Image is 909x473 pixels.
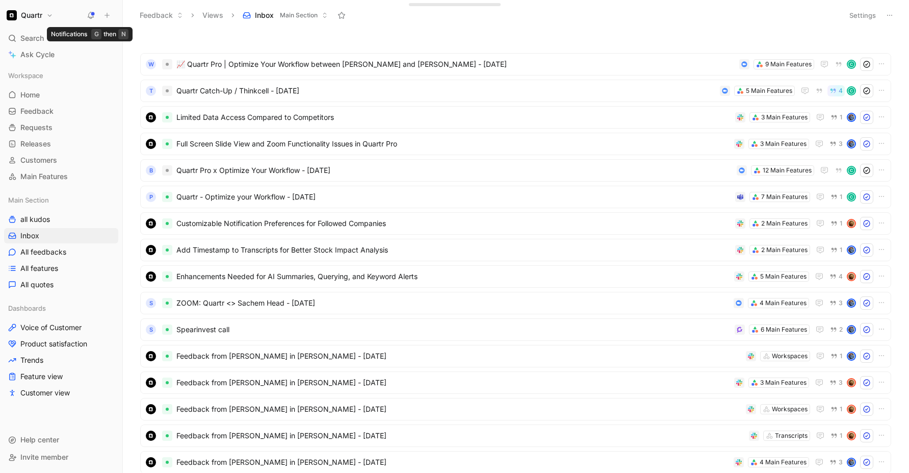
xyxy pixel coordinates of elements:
[20,435,59,444] span: Help center
[146,271,156,282] img: logo
[4,432,118,447] div: Help center
[848,326,855,333] img: avatar
[828,244,845,256] button: 1
[20,339,87,349] span: Product satisfaction
[775,431,808,441] div: Transcripts
[146,112,156,122] img: logo
[21,11,42,20] h1: Quartr
[146,351,156,361] img: logo
[20,122,53,133] span: Requests
[4,301,118,401] div: DashboardsVoice of CustomerProduct satisfactionTrendsFeature viewCustomer view
[4,244,118,260] a: All feedbacks
[772,404,808,414] div: Workspaces
[176,111,731,123] span: Limited Data Access Compared to Competitors
[280,10,318,20] span: Main Section
[176,270,730,283] span: Enhancements Needed for AI Summaries, Querying, and Keyword Alerts
[140,186,891,208] a: PQuartr - Optimize your Workflow - [DATE]7 Main Features1C
[4,87,118,103] a: Home
[760,271,807,282] div: 5 Main Features
[140,398,891,420] a: logoFeedback from [PERSON_NAME] in [PERSON_NAME] - [DATE]Workspaces1avatar
[20,322,82,333] span: Voice of Customer
[176,244,731,256] span: Add Timestamp to Transcripts for Better Stock Impact Analysis
[8,70,43,81] span: Workspace
[4,153,118,168] a: Customers
[20,355,43,365] span: Trends
[4,192,118,208] div: Main Section
[772,351,808,361] div: Workspaces
[845,8,880,22] button: Settings
[140,133,891,155] a: logoFull Screen Slide View and Zoom Functionality Issues in Quartr Pro3 Main Features3avatar
[839,380,843,386] span: 3
[4,31,118,46] div: Search
[4,8,56,22] button: QuartrQuartr
[839,459,843,465] span: 3
[198,8,228,23] button: Views
[20,214,50,225] span: all kudos
[20,388,70,398] span: Customer view
[4,320,118,335] a: Voice of Customer
[827,271,845,282] button: 4
[848,406,855,413] img: avatar
[848,379,855,386] img: avatar
[4,212,118,227] a: all kudos
[146,431,156,441] img: logo
[760,139,807,149] div: 3 Main Features
[140,292,891,314] a: SZOOM: Quartr <> Sachem Head - [DATE]4 Main Features3avatar
[848,140,855,147] img: avatar
[146,192,156,202] div: P
[20,171,68,182] span: Main Features
[8,303,46,313] span: Dashboards
[20,32,44,44] span: Search
[840,353,843,359] span: 1
[4,169,118,184] a: Main Features
[146,457,156,467] img: logo
[765,59,812,69] div: 9 Main Features
[20,371,63,382] span: Feature view
[20,139,51,149] span: Releases
[176,164,733,177] span: Quartr Pro x Optimize Your Workflow - [DATE]
[4,336,118,352] a: Product satisfaction
[827,297,845,309] button: 3
[828,324,845,335] button: 2
[176,297,730,309] span: ZOOM: Quartr <> Sachem Head - [DATE]
[848,114,855,121] img: avatar
[848,220,855,227] img: avatar
[848,432,855,439] img: avatar
[761,112,808,122] div: 3 Main Features
[839,273,843,280] span: 4
[761,245,808,255] div: 2 Main Features
[848,193,855,201] div: C
[827,85,845,96] button: 4
[146,86,156,96] div: T
[176,403,742,415] span: Feedback from [PERSON_NAME] in [PERSON_NAME] - [DATE]
[140,265,891,288] a: logoEnhancements Needed for AI Summaries, Querying, and Keyword Alerts5 Main Features4avatar
[828,191,845,203] button: 1
[848,353,855,360] img: avatar
[146,139,156,149] img: logo
[146,298,156,308] div: S
[848,87,855,94] div: C
[146,165,156,176] div: B
[839,88,843,94] span: 4
[176,430,745,442] span: Feedback from [PERSON_NAME] in [PERSON_NAME] - [DATE]
[828,351,845,362] button: 1
[20,48,55,61] span: Ask Cycle
[840,406,843,412] span: 1
[4,261,118,276] a: All features
[827,138,845,150] button: 3
[761,218,808,229] div: 2 Main Features
[255,10,274,20] span: Inbox
[4,369,118,384] a: Feature view
[828,404,845,415] button: 1
[8,195,49,205] span: Main Section
[760,378,807,388] div: 3 Main Features
[848,61,855,68] div: C
[828,430,845,441] button: 1
[20,155,57,165] span: Customers
[4,385,118,401] a: Customer view
[140,425,891,447] a: logoFeedback from [PERSON_NAME] in [PERSON_NAME] - [DATE]Transcripts1avatar
[140,212,891,235] a: logoCustomizable Notification Preferences for Followed Companies2 Main Features1avatar
[848,246,855,254] img: avatar
[20,106,54,116] span: Feedback
[176,58,735,70] span: 📈 Quartr Pro | Optimize Your Workflow between [PERSON_NAME] and [PERSON_NAME] - [DATE]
